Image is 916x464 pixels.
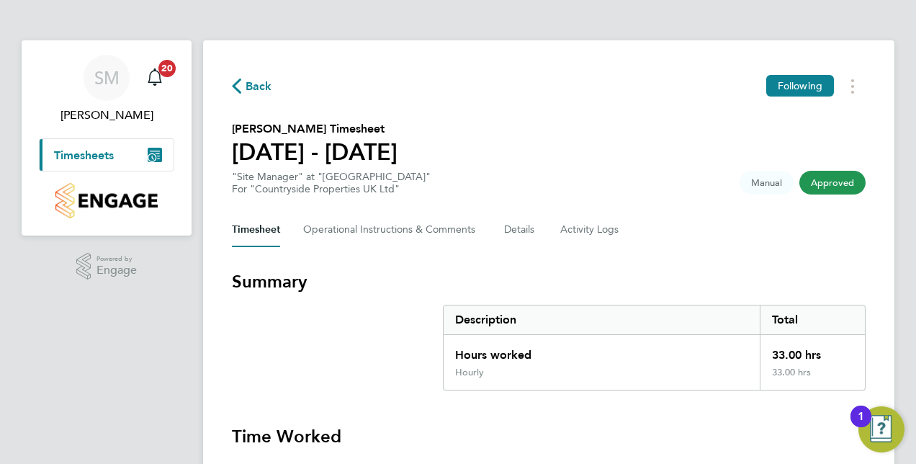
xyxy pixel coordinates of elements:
[55,183,157,218] img: countryside-properties-logo-retina.png
[799,171,866,195] span: This timesheet has been approved.
[140,55,169,101] a: 20
[504,213,537,247] button: Details
[760,367,865,390] div: 33.00 hrs
[444,335,760,367] div: Hours worked
[232,425,866,448] h3: Time Worked
[39,183,174,218] a: Go to home page
[303,213,481,247] button: Operational Instructions & Comments
[455,367,484,378] div: Hourly
[22,40,192,236] nav: Main navigation
[778,79,822,92] span: Following
[760,305,865,334] div: Total
[232,171,431,195] div: "Site Manager" at "[GEOGRAPHIC_DATA]"
[858,406,904,452] button: Open Resource Center, 1 new notification
[232,270,866,293] h3: Summary
[39,107,174,124] span: Steven McIntyre
[232,183,431,195] div: For "Countryside Properties UK Ltd"
[858,416,864,435] div: 1
[443,305,866,391] div: Summary
[94,68,120,87] span: SM
[40,139,174,171] button: Timesheets
[232,120,398,138] h2: [PERSON_NAME] Timesheet
[840,75,866,97] button: Timesheets Menu
[232,213,280,247] button: Timesheet
[96,264,137,277] span: Engage
[158,60,176,77] span: 20
[232,138,398,166] h1: [DATE] - [DATE]
[232,77,272,95] button: Back
[96,253,137,265] span: Powered by
[39,55,174,124] a: SM[PERSON_NAME]
[560,213,621,247] button: Activity Logs
[444,305,760,334] div: Description
[54,148,114,162] span: Timesheets
[76,253,138,280] a: Powered byEngage
[760,335,865,367] div: 33.00 hrs
[246,78,272,95] span: Back
[766,75,834,97] button: Following
[740,171,794,195] span: This timesheet was manually created.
